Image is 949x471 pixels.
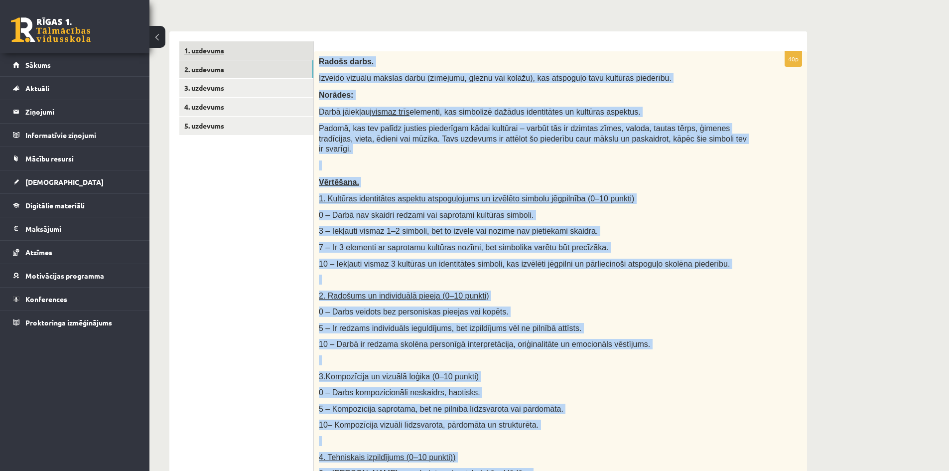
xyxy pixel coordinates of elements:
span: 4. Tehniskais izpildījums (0–10 punkti)) [319,453,456,462]
a: Mācību resursi [13,147,137,170]
a: 4. uzdevums [179,98,313,116]
span: Radošs darbs. [319,57,374,66]
a: [DEMOGRAPHIC_DATA] [13,170,137,193]
legend: Informatīvie ziņojumi [25,124,137,147]
span: 10 – Iekļauti vismaz 3 kultūras un identitātes simboli, kas izvēlēti jēgpilni un pārliecinoši ats... [319,260,730,268]
a: 1. uzdevums [179,41,313,60]
span: 0 – Darbs veidots bez personiskas pieejas vai kopēts. [319,308,509,316]
a: Motivācijas programma [13,264,137,287]
span: 10 – Darbā ir redzama skolēna personīgā interpretācija, oriģinalitāte un emocionāls vēstījums. [319,340,650,348]
span: Proktoringa izmēģinājums [25,318,112,327]
span: Mācību resursi [25,154,74,163]
a: 3. uzdevums [179,79,313,97]
span: Sākums [25,60,51,69]
span: [DEMOGRAPHIC_DATA] [25,177,104,186]
span: Atzīmes [25,248,52,257]
span: 10– Kompozīcija vizuāli līdzsvarota, pārdomāta un strukturēta. [319,421,539,429]
a: Atzīmes [13,241,137,264]
span: Digitālie materiāli [25,201,85,210]
a: Rīgas 1. Tālmācības vidusskola [11,17,91,42]
legend: Ziņojumi [25,100,137,123]
span: Motivācijas programma [25,271,104,280]
a: Konferences [13,288,137,311]
span: Darbā jāiekļauj elementi, kas simbolizē dažādus identitātes un kultūras aspektus. [319,108,641,116]
a: Informatīvie ziņojumi [13,124,137,147]
span: Aktuāli [25,84,49,93]
span: 2. Radošums un individuālā pieeja (0–10 punkti) [319,292,489,300]
legend: Maksājumi [25,217,137,240]
a: Proktoringa izmēģinājums [13,311,137,334]
span: 1. Kultūras identitātes aspektu atspoguļojums un izvēlēto simbolu jēgpilnība (0–10 punkti) [319,194,634,203]
span: Vērtēšana. [319,178,359,186]
a: 5. uzdevums [179,117,313,135]
span: 3.Kompozīcija un vizuālā loģika (0–10 punkti) [319,372,479,381]
a: Sākums [13,53,137,76]
span: 7 – Ir 3 elementi ar saprotamu kultūras nozīmi, bet simbolika varētu būt precīzāka. [319,243,609,252]
span: 5 – Kompozīcija saprotama, bet ne pilnībā līdzsvarota vai pārdomāta. [319,405,563,413]
span: Konferences [25,295,67,304]
a: Ziņojumi [13,100,137,123]
span: 5 – Ir redzams individuāls ieguldījums, bet izpildījums vēl ne pilnībā attīsts. [319,324,581,332]
a: 2. uzdevums [179,60,313,79]
a: Maksājumi [13,217,137,240]
body: Editor, wiswyg-editor-user-answer-47433973381440 [10,10,472,20]
span: Padomā, kas tev palīdz justies piederīgam kādai kultūrai – varbūt tās ir dzimtas zīmes, valoda, t... [319,124,747,153]
p: 40p [785,51,802,67]
a: Aktuāli [13,77,137,100]
span: 0 – Darbs kompozicionāli neskaidrs, haotisks. [319,388,480,397]
span: 3 – Iekļauti vismaz 1–2 simboli, bet to izvēle vai nozīme nav pietiekami skaidra. [319,227,598,235]
a: Digitālie materiāli [13,194,137,217]
span: Norādes: [319,91,353,99]
span: 0 – Darbā nav skaidri redzami vai saprotami kultūras simboli. [319,211,534,219]
span: Izveido vizuālu mākslas darbu (zīmējumu, gleznu vai kolāžu), kas atspoguļo tavu kultūras piederību. [319,74,672,82]
u: vismaz trīs [372,108,409,116]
